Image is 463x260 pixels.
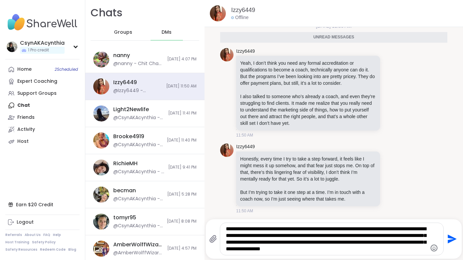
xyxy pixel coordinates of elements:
[5,136,80,148] a: Host
[167,138,197,143] span: [DATE] 11:40 PM
[5,233,22,237] a: Referrals
[113,114,164,121] div: @CsynAKAcynthia - Okay send me whichever you feel comfortable with
[113,169,164,175] div: @CsynAKAcynthia - i went to sleep at 5 or 6 am
[166,83,197,89] span: [DATE] 11:50 AM
[113,187,136,194] div: becman
[114,29,132,36] span: Groups
[240,60,376,86] p: Yeah, I don’t think you need any formal accreditation or qualifications to become a coach, techni...
[93,187,109,203] img: https://sharewell-space-live.sfo3.digitaloceanspaces.com/user-generated/1d759691-947a-464c-90d8-0...
[240,189,376,202] p: But I’m trying to take it one step at a time. I’m in touch with a coach now, so I’m just seeing w...
[93,241,109,257] img: https://sharewell-space-live.sfo3.digitaloceanspaces.com/user-generated/9a5601ee-7e1f-42be-b53e-4...
[167,246,197,251] span: [DATE] 4:57 PM
[210,5,226,21] img: https://sharewell-space-live.sfo3.digitaloceanspaces.com/user-generated/beac06d6-ae44-42f7-93ae-b...
[167,192,197,197] span: [DATE] 5:28 PM
[17,138,29,145] div: Host
[113,196,163,202] div: @CsynAKAcynthia - Oh I was in the [DATE] night group with [PERSON_NAME], just in case you don't r...
[220,32,447,43] div: Unread messages
[113,241,163,248] div: AmberWolffWizard
[5,123,80,136] a: Activity
[236,48,255,55] a: Izzy6449
[236,144,255,150] a: Izzy6449
[168,110,197,116] span: [DATE] 11:41 PM
[444,232,459,247] button: Send
[113,214,136,221] div: tomyr95
[162,29,172,36] span: DMs
[25,233,41,237] a: About Us
[28,47,49,53] span: 1 Pro credit
[93,133,109,149] img: https://sharewell-space-live.sfo3.digitaloceanspaces.com/user-generated/61c4f7ad-16f1-45db-ac9f-a...
[113,250,163,256] div: @AmberWolffWizard - Hey yes, im actually hosting tonight 8 est
[17,66,32,73] div: Home
[231,14,248,21] div: Offline
[93,105,109,121] img: https://sharewell-space-live.sfo3.digitaloceanspaces.com/user-generated/a7f8707e-e84f-4527-ae09-3...
[113,160,138,167] div: RichieMH
[236,132,253,138] span: 11:50 AM
[93,51,109,67] img: https://sharewell-space-live.sfo3.digitaloceanspaces.com/user-generated/96e0134b-970e-4c49-8a45-e...
[20,39,65,47] div: CsynAKAcynthia
[5,199,80,211] div: Earn $20 Credit
[113,142,163,148] div: @CsynAKAcynthia - Thank you for letting me know. I actually appreciate being told when I mess up....
[5,75,80,87] a: Expert Coaching
[5,240,29,245] a: Host Training
[93,160,109,176] img: https://sharewell-space-live.sfo3.digitaloceanspaces.com/user-generated/ff9b58c2-398f-4d44-9c46-5...
[168,165,197,170] span: [DATE] 9:41 PM
[113,223,163,229] div: @CsynAKAcynthia - hey
[5,11,80,34] img: ShareWell Nav Logo
[113,106,149,113] div: Light2Newlife
[17,126,35,133] div: Activity
[5,87,80,99] a: Support Groups
[17,219,34,226] div: Logout
[32,240,56,245] a: Safety Policy
[240,93,376,126] p: I also talked to someone who’s already a coach, and even they’re struggling to find clients. It m...
[93,214,109,230] img: https://sharewell-space-live.sfo3.digitaloceanspaces.com/user-generated/056831d8-8075-4f1e-81d5-a...
[167,219,197,224] span: [DATE] 8:08 PM
[220,48,233,61] img: https://sharewell-space-live.sfo3.digitaloceanspaces.com/user-generated/beac06d6-ae44-42f7-93ae-b...
[113,79,137,86] div: Izzy6449
[91,5,123,20] h1: Chats
[113,52,130,59] div: nanny
[113,133,144,140] div: Brooke4919
[93,78,109,94] img: https://sharewell-space-live.sfo3.digitaloceanspaces.com/user-generated/beac06d6-ae44-42f7-93ae-b...
[55,67,78,72] span: 2 Scheduled
[43,233,50,237] a: FAQ
[5,247,37,252] a: Safety Resources
[167,56,197,62] span: [DATE] 4:07 PM
[17,78,57,85] div: Expert Coaching
[68,247,76,252] a: Blog
[236,208,253,214] span: 11:50 AM
[113,87,162,94] div: @Izzy6449 - Honestly, every time I try to take a step forward, it feels like I might mess it up s...
[430,244,438,252] button: Emoji picker
[226,226,427,252] textarea: Type your message
[7,41,17,52] img: CsynAKAcynthia
[240,156,376,182] p: Honestly, every time I try to take a step forward, it feels like I might mess it up somehow, and ...
[231,6,255,14] a: Izzy6449
[40,247,66,252] a: Redeem Code
[220,144,233,157] img: https://sharewell-space-live.sfo3.digitaloceanspaces.com/user-generated/beac06d6-ae44-42f7-93ae-b...
[5,111,80,123] a: Friends
[5,63,80,75] a: Home2Scheduled
[53,233,61,237] a: Help
[113,60,163,67] div: @nanny - Chit Chat: What's on your Mind? I am hosting at 7-8 [DATE]. If you are not busy come if ...
[17,114,35,121] div: Friends
[17,90,57,97] div: Support Groups
[5,216,80,228] a: Logout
